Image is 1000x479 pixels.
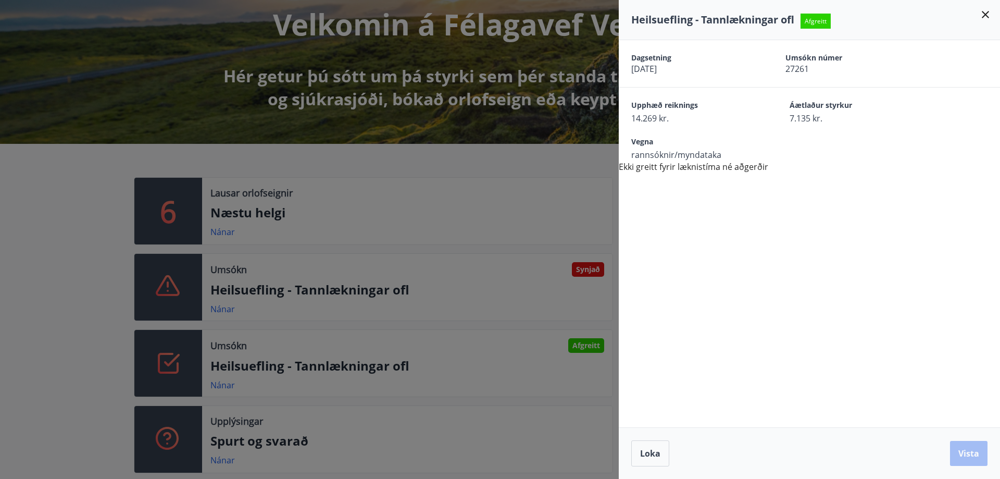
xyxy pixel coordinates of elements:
[790,100,911,113] span: Áætlaður styrkur
[619,40,1000,173] div: Ekki greitt fyrir læknistíma né aðgerðir
[790,113,911,124] span: 7.135 kr.
[631,149,753,161] span: rannsóknir/myndataka
[631,63,749,75] span: [DATE]
[785,63,903,75] span: 27261
[785,53,903,63] span: Umsókn númer
[631,53,749,63] span: Dagsetning
[631,440,669,466] button: Loka
[640,448,660,459] span: Loka
[631,13,794,27] span: Heilsuefling - Tannlækningar ofl
[631,137,753,149] span: Vegna
[631,100,753,113] span: Upphæð reiknings
[801,14,831,29] span: Afgreitt
[631,113,753,124] span: 14.269 kr.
